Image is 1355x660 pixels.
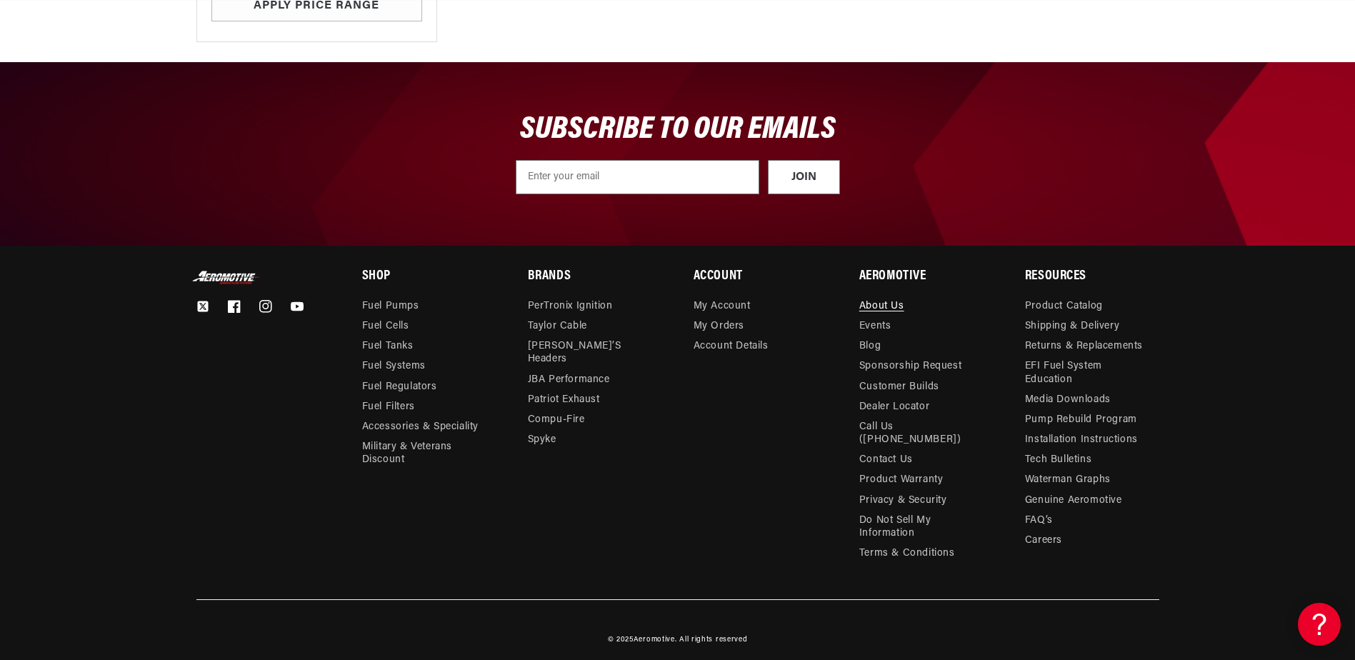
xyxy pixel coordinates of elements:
[362,417,479,437] a: Accessories & Speciality
[1025,430,1138,450] a: Installation Instructions
[528,410,585,430] a: Compu-Fire
[362,377,437,397] a: Fuel Regulators
[528,390,600,410] a: Patriot Exhaust
[859,470,944,490] a: Product Warranty
[520,114,836,146] span: SUBSCRIBE TO OUR EMAILS
[528,300,613,316] a: PerTronix Ignition
[859,397,929,417] a: Dealer Locator
[1025,356,1148,389] a: EFI Fuel System Education
[362,336,414,356] a: Fuel Tanks
[859,336,881,356] a: Blog
[191,271,262,284] img: Aeromotive
[362,300,419,316] a: Fuel Pumps
[679,636,747,644] small: All rights reserved
[516,160,759,194] input: Enter your email
[528,370,610,390] a: JBA Performance
[859,377,939,397] a: Customer Builds
[362,356,426,376] a: Fuel Systems
[859,300,904,316] a: About Us
[859,491,947,511] a: Privacy & Security
[1025,410,1137,430] a: Pump Rebuild Program
[694,300,751,316] a: My Account
[362,437,496,470] a: Military & Veterans Discount
[1025,316,1119,336] a: Shipping & Delivery
[859,316,891,336] a: Events
[1025,491,1122,511] a: Genuine Aeromotive
[859,544,955,564] a: Terms & Conditions
[1025,450,1091,470] a: Tech Bulletins
[694,336,769,356] a: Account Details
[608,636,677,644] small: © 2025 .
[859,450,913,470] a: Contact Us
[1025,511,1053,531] a: FAQ’s
[859,511,982,544] a: Do Not Sell My Information
[859,417,982,450] a: Call Us ([PHONE_NUMBER])
[694,316,744,336] a: My Orders
[362,316,409,336] a: Fuel Cells
[768,160,840,194] button: JOIN
[528,430,556,450] a: Spyke
[362,397,415,417] a: Fuel Filters
[1025,470,1111,490] a: Waterman Graphs
[528,316,587,336] a: Taylor Cable
[528,336,651,369] a: [PERSON_NAME]’s Headers
[1025,531,1062,551] a: Careers
[1025,390,1111,410] a: Media Downloads
[634,636,675,644] a: Aeromotive
[859,356,961,376] a: Sponsorship Request
[1025,336,1143,356] a: Returns & Replacements
[1025,300,1103,316] a: Product Catalog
